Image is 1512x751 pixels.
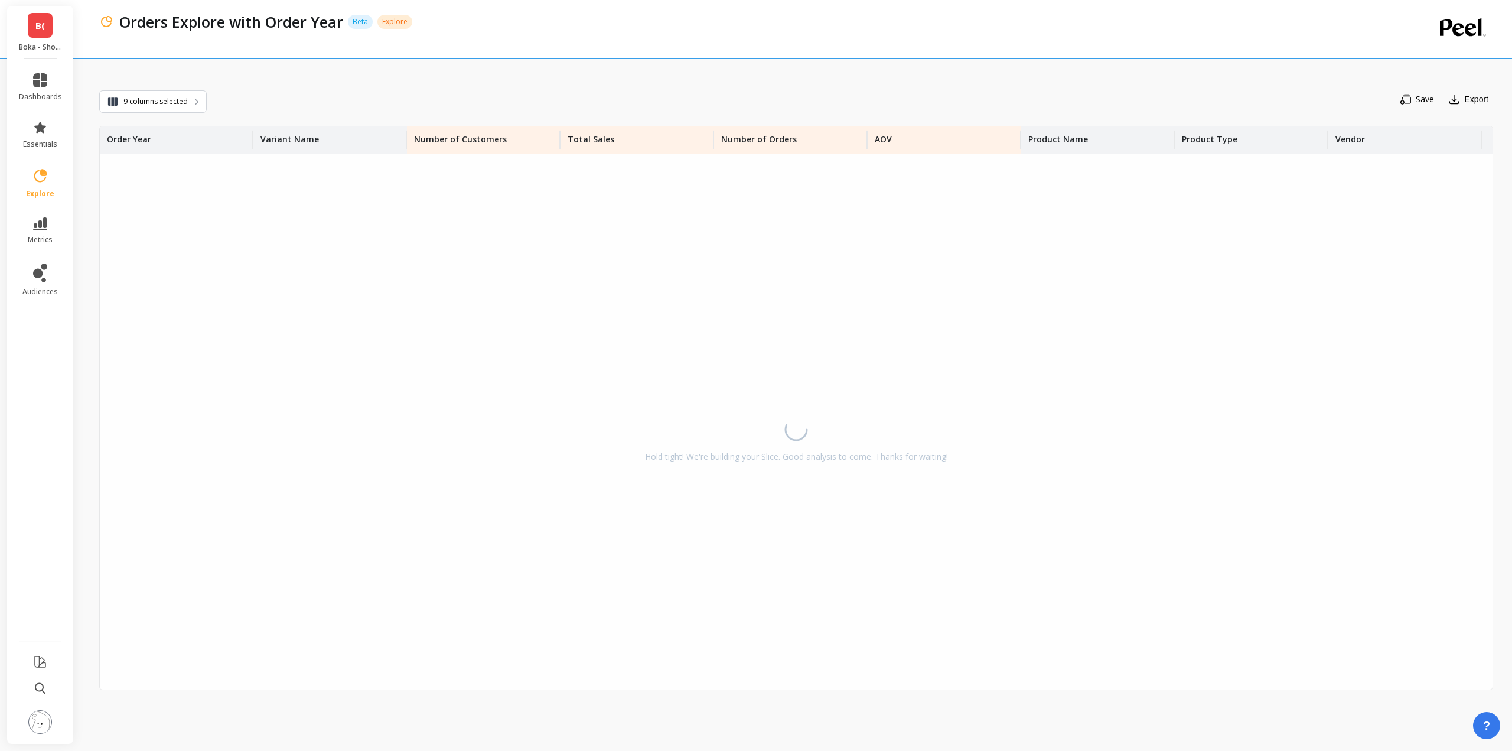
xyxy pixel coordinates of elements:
[1394,90,1440,109] button: Save
[19,43,62,52] p: Boka - Shopify (Essor)
[99,90,207,113] button: 9 columns selected
[645,451,948,463] div: Hold tight! We're building your Slice. Good analysis to come. Thanks for waiting!
[1335,126,1365,145] p: Vendor
[1483,717,1490,734] span: ?
[875,126,892,145] p: AOV
[119,12,343,32] p: Orders Explore with Order Year
[414,126,507,145] p: Number of Customers
[1416,94,1434,105] span: Save
[1473,712,1500,739] button: ?
[107,126,151,145] p: Order Year
[99,15,113,29] img: header icon
[260,126,319,145] p: Variant Name
[1443,90,1493,109] button: Export
[35,19,45,32] span: B(
[26,189,54,199] span: explore
[568,126,614,145] p: Total Sales
[23,139,57,149] span: essentials
[348,15,373,29] p: Beta
[721,126,797,145] p: Number of Orders
[28,235,53,245] span: metrics
[1182,126,1237,145] p: Product Type
[123,96,188,108] span: 9 columns selected
[22,287,58,297] span: audiences
[19,92,62,102] span: dashboards
[377,15,412,29] p: Explore
[1028,126,1088,145] p: Product Name
[28,710,52,734] img: profile picture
